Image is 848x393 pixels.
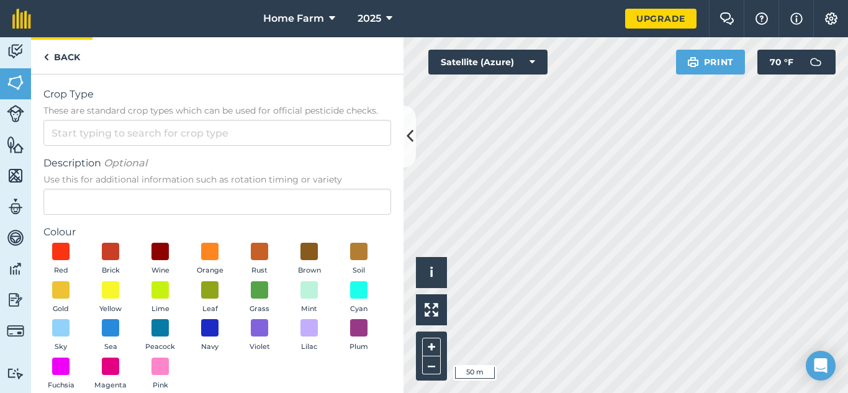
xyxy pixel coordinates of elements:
span: Yellow [99,304,122,315]
span: 2025 [358,11,381,26]
button: Magenta [93,358,128,391]
button: i [416,257,447,288]
img: svg+xml;base64,PD94bWwgdmVyc2lvbj0iMS4wIiBlbmNvZGluZz0idXRmLTgiPz4KPCEtLSBHZW5lcmF0b3I6IEFkb2JlIE... [7,368,24,379]
button: Soil [341,243,376,276]
button: Brick [93,243,128,276]
span: Grass [250,304,269,315]
button: Grass [242,281,277,315]
button: Cyan [341,281,376,315]
span: 70 ° F [770,50,793,75]
img: svg+xml;base64,PD94bWwgdmVyc2lvbj0iMS4wIiBlbmNvZGluZz0idXRmLTgiPz4KPCEtLSBHZW5lcmF0b3I6IEFkb2JlIE... [7,291,24,309]
button: Red [43,243,78,276]
a: Back [31,37,92,74]
button: Fuchsia [43,358,78,391]
span: Use this for additional information such as rotation timing or variety [43,173,391,186]
span: Brick [102,265,120,276]
span: These are standard crop types which can be used for official pesticide checks. [43,104,391,117]
button: Wine [143,243,178,276]
button: Lime [143,281,178,315]
img: A cog icon [824,12,839,25]
span: Violet [250,341,270,353]
button: Satellite (Azure) [428,50,548,75]
img: svg+xml;base64,PD94bWwgdmVyc2lvbj0iMS4wIiBlbmNvZGluZz0idXRmLTgiPz4KPCEtLSBHZW5lcmF0b3I6IEFkb2JlIE... [7,42,24,61]
span: Description [43,156,391,171]
label: Colour [43,225,391,240]
img: fieldmargin Logo [12,9,31,29]
img: svg+xml;base64,PD94bWwgdmVyc2lvbj0iMS4wIiBlbmNvZGluZz0idXRmLTgiPz4KPCEtLSBHZW5lcmF0b3I6IEFkb2JlIE... [7,260,24,278]
img: svg+xml;base64,PHN2ZyB4bWxucz0iaHR0cDovL3d3dy53My5vcmcvMjAwMC9zdmciIHdpZHRoPSI1NiIgaGVpZ2h0PSI2MC... [7,166,24,185]
span: Magenta [94,380,127,391]
span: Sea [104,341,117,353]
button: Pink [143,358,178,391]
img: svg+xml;base64,PHN2ZyB4bWxucz0iaHR0cDovL3d3dy53My5vcmcvMjAwMC9zdmciIHdpZHRoPSI1NiIgaGVpZ2h0PSI2MC... [7,135,24,154]
button: Sea [93,319,128,353]
button: Violet [242,319,277,353]
span: Plum [350,341,368,353]
span: Leaf [202,304,218,315]
input: Start typing to search for crop type [43,120,391,146]
span: Pink [153,380,168,391]
div: Open Intercom Messenger [806,351,836,381]
span: Navy [201,341,219,353]
button: Plum [341,319,376,353]
button: Lilac [292,319,327,353]
span: Sky [55,341,67,353]
span: Wine [151,265,169,276]
button: Print [676,50,746,75]
span: Peacock [145,341,175,353]
span: Orange [197,265,223,276]
span: Crop Type [43,87,391,102]
img: svg+xml;base64,PD94bWwgdmVyc2lvbj0iMS4wIiBlbmNvZGluZz0idXRmLTgiPz4KPCEtLSBHZW5lcmF0b3I6IEFkb2JlIE... [7,228,24,247]
button: Gold [43,281,78,315]
button: Sky [43,319,78,353]
span: Soil [353,265,365,276]
a: Upgrade [625,9,697,29]
em: Optional [104,157,147,169]
button: Leaf [192,281,227,315]
span: Gold [53,304,69,315]
button: 70 °F [757,50,836,75]
img: svg+xml;base64,PD94bWwgdmVyc2lvbj0iMS4wIiBlbmNvZGluZz0idXRmLTgiPz4KPCEtLSBHZW5lcmF0b3I6IEFkb2JlIE... [7,322,24,340]
img: Four arrows, one pointing top left, one top right, one bottom right and the last bottom left [425,303,438,317]
button: Navy [192,319,227,353]
button: – [422,356,441,374]
button: + [422,338,441,356]
span: Home Farm [263,11,324,26]
span: Mint [301,304,317,315]
span: Fuchsia [48,380,74,391]
button: Peacock [143,319,178,353]
img: svg+xml;base64,PHN2ZyB4bWxucz0iaHR0cDovL3d3dy53My5vcmcvMjAwMC9zdmciIHdpZHRoPSIxNyIgaGVpZ2h0PSIxNy... [790,11,803,26]
button: Rust [242,243,277,276]
span: Red [54,265,68,276]
img: svg+xml;base64,PD94bWwgdmVyc2lvbj0iMS4wIiBlbmNvZGluZz0idXRmLTgiPz4KPCEtLSBHZW5lcmF0b3I6IEFkb2JlIE... [7,105,24,122]
button: Mint [292,281,327,315]
span: Lilac [301,341,317,353]
img: svg+xml;base64,PHN2ZyB4bWxucz0iaHR0cDovL3d3dy53My5vcmcvMjAwMC9zdmciIHdpZHRoPSIxOSIgaGVpZ2h0PSIyNC... [687,55,699,70]
span: Rust [251,265,268,276]
span: Brown [298,265,321,276]
span: Lime [151,304,169,315]
img: Two speech bubbles overlapping with the left bubble in the forefront [719,12,734,25]
img: svg+xml;base64,PD94bWwgdmVyc2lvbj0iMS4wIiBlbmNvZGluZz0idXRmLTgiPz4KPCEtLSBHZW5lcmF0b3I6IEFkb2JlIE... [7,197,24,216]
button: Brown [292,243,327,276]
img: svg+xml;base64,PD94bWwgdmVyc2lvbj0iMS4wIiBlbmNvZGluZz0idXRmLTgiPz4KPCEtLSBHZW5lcmF0b3I6IEFkb2JlIE... [803,50,828,75]
button: Orange [192,243,227,276]
img: svg+xml;base64,PHN2ZyB4bWxucz0iaHR0cDovL3d3dy53My5vcmcvMjAwMC9zdmciIHdpZHRoPSI1NiIgaGVpZ2h0PSI2MC... [7,73,24,92]
img: A question mark icon [754,12,769,25]
span: Cyan [350,304,368,315]
span: i [430,264,433,280]
img: svg+xml;base64,PHN2ZyB4bWxucz0iaHR0cDovL3d3dy53My5vcmcvMjAwMC9zdmciIHdpZHRoPSI5IiBoZWlnaHQ9IjI0Ii... [43,50,49,65]
button: Yellow [93,281,128,315]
